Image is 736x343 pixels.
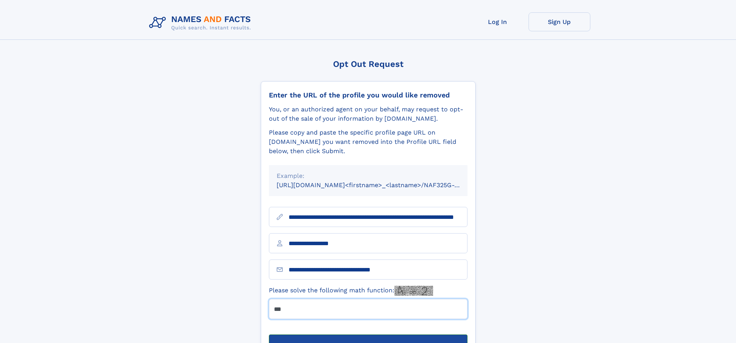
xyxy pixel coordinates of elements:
label: Please solve the following math function: [269,286,433,296]
a: Log In [467,12,529,31]
div: Enter the URL of the profile you would like removed [269,91,467,99]
img: Logo Names and Facts [146,12,257,33]
div: You, or an authorized agent on your behalf, may request to opt-out of the sale of your informatio... [269,105,467,123]
div: Please copy and paste the specific profile page URL on [DOMAIN_NAME] you want removed into the Pr... [269,128,467,156]
div: Example: [277,171,460,181]
a: Sign Up [529,12,590,31]
small: [URL][DOMAIN_NAME]<firstname>_<lastname>/NAF325G-xxxxxxxx [277,181,482,189]
div: Opt Out Request [261,59,476,69]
